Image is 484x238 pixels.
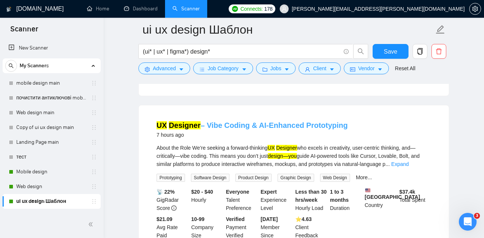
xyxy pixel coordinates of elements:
[344,62,389,74] button: idcardVendorcaret-down
[353,44,368,59] button: search
[391,161,409,167] a: Expand
[270,64,282,72] span: Jobs
[278,174,314,182] span: Graphic Design
[16,164,87,179] a: Mobile design
[91,154,97,160] span: holder
[16,150,87,164] a: тест
[365,188,420,200] b: [GEOGRAPHIC_DATA]
[16,76,87,91] a: mobile design main
[261,189,277,195] b: Expert
[365,188,370,193] img: 🇺🇸
[320,174,350,182] span: Web Design
[157,121,167,129] mark: UX
[261,216,278,222] b: [DATE]
[399,189,415,195] b: $ 37.4k
[313,64,326,72] span: Client
[356,174,372,180] a: More...
[193,62,253,74] button: barsJob Categorycaret-down
[88,221,95,228] span: double-left
[16,135,87,150] a: Landing Page main
[3,41,101,55] li: New Scanner
[262,67,268,72] span: folder
[169,121,201,129] mark: Designer
[329,67,335,72] span: caret-down
[358,64,374,72] span: Vendor
[20,58,49,73] span: My Scanners
[138,62,190,74] button: settingAdvancedcaret-down
[436,25,445,34] span: edit
[179,67,184,72] span: caret-down
[155,188,190,212] div: GigRadar Score
[295,189,327,203] b: Less than 30 hrs/week
[432,48,446,55] span: delete
[16,209,87,224] a: Эталон
[157,144,431,168] div: About the Role We’re seeking a forward-thinking who excels in creativity, user-centric thinking, ...
[16,91,87,105] a: почистити антиключові mobile design main
[16,194,87,209] a: ui ux design Шаблон
[6,3,11,15] img: logo
[5,60,17,72] button: search
[344,49,349,54] span: info-circle
[199,67,205,72] span: bars
[9,41,95,55] a: New Scanner
[157,216,172,222] b: $21.09
[157,189,175,195] b: 📡 22%
[87,6,109,12] a: homeHome
[299,62,341,74] button: userClientcaret-down
[282,6,287,11] span: user
[294,188,329,212] div: Hourly Load
[190,188,225,212] div: Hourly
[208,64,238,72] span: Job Category
[459,213,477,231] iframe: Intercom live chat
[398,188,433,212] div: Total Spent
[268,153,297,159] mark: design—you
[226,216,245,222] b: Verified
[256,62,296,74] button: folderJobscaret-down
[172,6,200,12] a: searchScanner
[377,67,383,72] span: caret-down
[4,24,44,39] span: Scanner
[284,67,289,72] span: caret-down
[469,3,481,15] button: setting
[474,213,480,219] span: 3
[91,125,97,130] span: holder
[232,6,238,12] img: upwork-logo.png
[241,5,263,13] span: Connects:
[143,47,340,56] input: Search Freelance Jobs...
[16,179,87,194] a: Web design
[259,188,294,212] div: Experience Level
[373,44,409,59] button: Save
[242,67,247,72] span: caret-down
[6,63,17,68] span: search
[395,64,415,72] a: Reset All
[413,44,427,59] button: copy
[330,189,349,203] b: 1 to 3 months
[157,121,348,129] a: UX Designer– Vibe Coding & AI-Enhanced Prototyping
[226,189,249,195] b: Everyone
[354,48,368,55] span: search
[191,174,229,182] span: Software Design
[157,130,348,139] div: 7 hours ago
[470,6,481,12] span: setting
[171,205,177,211] span: info-circle
[350,67,355,72] span: idcard
[276,145,297,151] mark: Designer
[431,44,446,59] button: delete
[235,174,272,182] span: Product Design
[384,47,397,56] span: Save
[264,5,272,13] span: 178
[153,64,176,72] span: Advanced
[91,169,97,175] span: holder
[91,95,97,101] span: holder
[413,48,427,55] span: copy
[91,139,97,145] span: holder
[329,188,363,212] div: Duration
[191,189,213,195] b: $20 - $40
[305,67,310,72] span: user
[363,188,398,212] div: Country
[91,80,97,86] span: holder
[145,67,150,72] span: setting
[124,6,158,12] a: dashboardDashboard
[191,216,205,222] b: 10-99
[386,161,390,167] span: ...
